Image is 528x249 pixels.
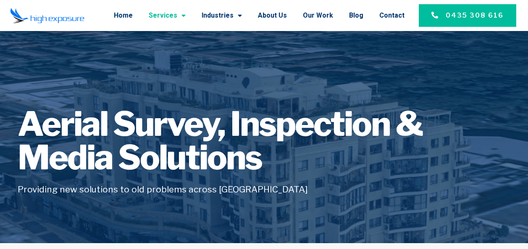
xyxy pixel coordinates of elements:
a: About Us [258,5,287,26]
a: Blog [349,5,363,26]
h1: Aerial Survey, Inspection & Media Solutions [18,107,510,174]
a: Home [114,5,133,26]
a: Our Work [303,5,333,26]
nav: Menu [93,5,405,26]
img: Final-Logo copy [10,8,84,23]
a: Contact [379,5,405,26]
span: 0435 308 616 [446,10,504,21]
a: Industries [202,5,242,26]
h5: Providing new solutions to old problems across [GEOGRAPHIC_DATA] [18,183,510,196]
a: 0435 308 616 [419,4,516,27]
a: Services [149,5,186,26]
